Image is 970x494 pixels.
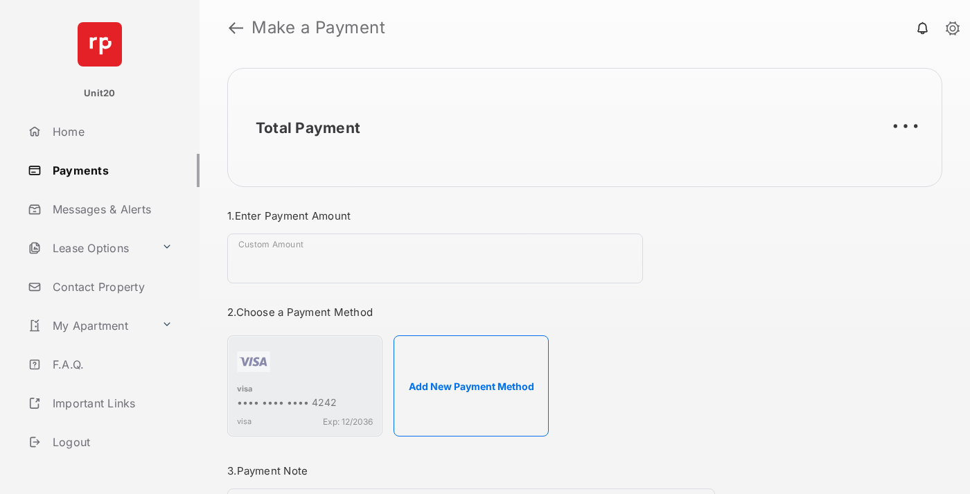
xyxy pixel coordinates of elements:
[84,87,116,100] p: Unit20
[22,425,200,459] a: Logout
[237,384,373,396] div: visa
[323,416,373,427] span: Exp: 12/2036
[78,22,122,67] img: svg+xml;base64,PHN2ZyB4bWxucz0iaHR0cDovL3d3dy53My5vcmcvMjAwMC9zdmciIHdpZHRoPSI2NCIgaGVpZ2h0PSI2NC...
[22,115,200,148] a: Home
[237,396,373,411] div: •••• •••• •••• 4242
[227,306,715,319] h3: 2. Choose a Payment Method
[22,193,200,226] a: Messages & Alerts
[22,348,200,381] a: F.A.Q.
[22,154,200,187] a: Payments
[252,19,385,36] strong: Make a Payment
[256,119,360,136] h2: Total Payment
[227,335,382,436] div: visa•••• •••• •••• 4242visaExp: 12/2036
[22,309,156,342] a: My Apartment
[22,270,200,303] a: Contact Property
[394,335,549,436] button: Add New Payment Method
[22,387,178,420] a: Important Links
[237,416,252,427] span: visa
[227,209,715,222] h3: 1. Enter Payment Amount
[22,231,156,265] a: Lease Options
[227,464,715,477] h3: 3. Payment Note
